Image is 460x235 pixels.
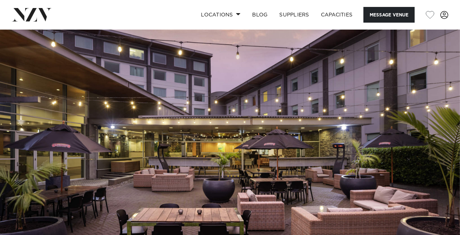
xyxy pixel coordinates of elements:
a: SUPPLIERS [273,7,315,23]
a: BLOG [246,7,273,23]
a: Locations [195,7,246,23]
button: Message Venue [363,7,415,23]
a: Capacities [315,7,359,23]
img: nzv-logo.png [12,8,52,21]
